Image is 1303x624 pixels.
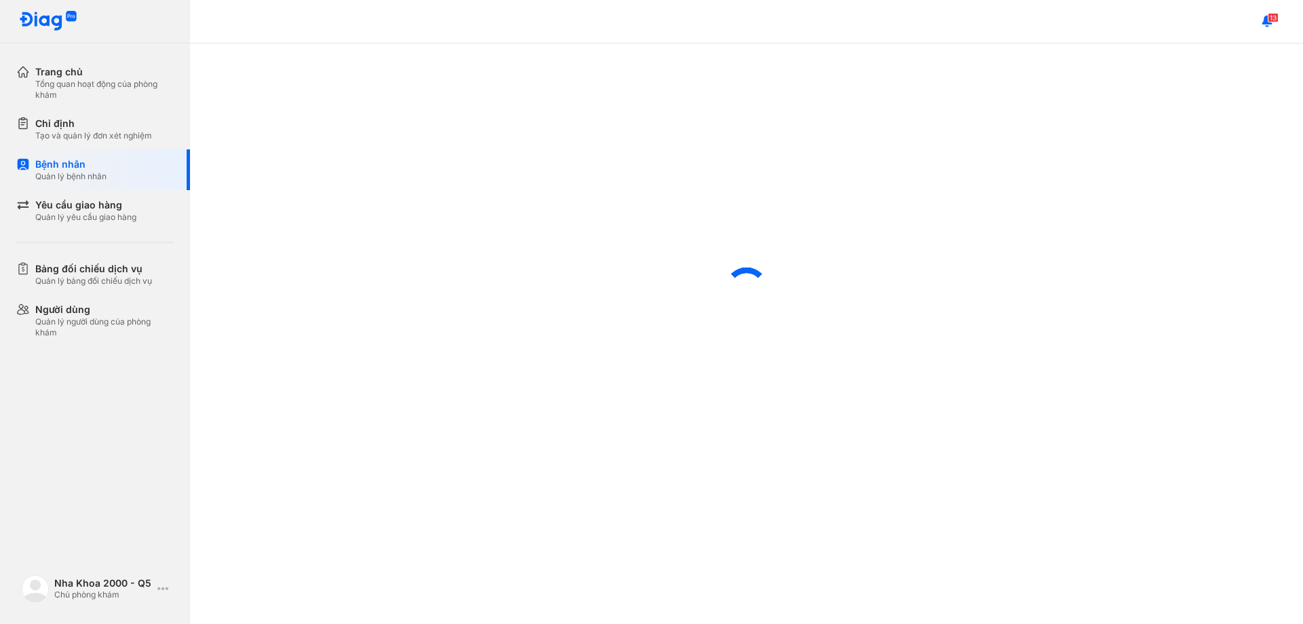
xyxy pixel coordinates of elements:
[35,65,174,79] div: Trang chủ
[19,11,77,32] img: logo
[35,262,152,276] div: Bảng đối chiếu dịch vụ
[54,589,152,600] div: Chủ phòng khám
[35,303,174,316] div: Người dùng
[35,212,136,223] div: Quản lý yêu cầu giao hàng
[35,79,174,100] div: Tổng quan hoạt động của phòng khám
[1268,13,1279,22] span: 13
[35,117,152,130] div: Chỉ định
[35,158,107,171] div: Bệnh nhân
[54,577,152,589] div: Nha Khoa 2000 - Q5
[35,171,107,182] div: Quản lý bệnh nhân
[35,198,136,212] div: Yêu cầu giao hàng
[35,276,152,287] div: Quản lý bảng đối chiếu dịch vụ
[35,130,152,141] div: Tạo và quản lý đơn xét nghiệm
[22,575,49,602] img: logo
[35,316,174,338] div: Quản lý người dùng của phòng khám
